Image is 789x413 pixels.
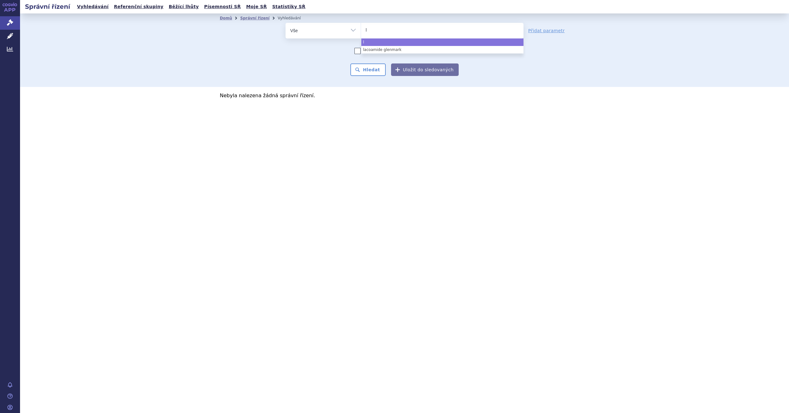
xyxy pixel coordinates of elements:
li: Vyhledávání [278,13,309,23]
a: Statistiky SŘ [270,3,307,11]
li: lacoamide glenmark [361,46,523,53]
p: Nebyla nalezena žádná správní řízení. [220,93,589,98]
a: Písemnosti SŘ [202,3,243,11]
button: Uložit do sledovaných [391,63,459,76]
h2: Správní řízení [20,2,75,11]
label: Zahrnout [DEMOGRAPHIC_DATA] přípravky [354,48,455,54]
a: Běžící lhůty [167,3,201,11]
a: Vyhledávání [75,3,111,11]
a: Domů [220,16,232,20]
button: Hledat [350,63,386,76]
a: Referenční skupiny [112,3,165,11]
a: Správní řízení [240,16,270,20]
a: Přidat parametr [528,28,565,34]
li: l [361,38,523,46]
a: Moje SŘ [244,3,269,11]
